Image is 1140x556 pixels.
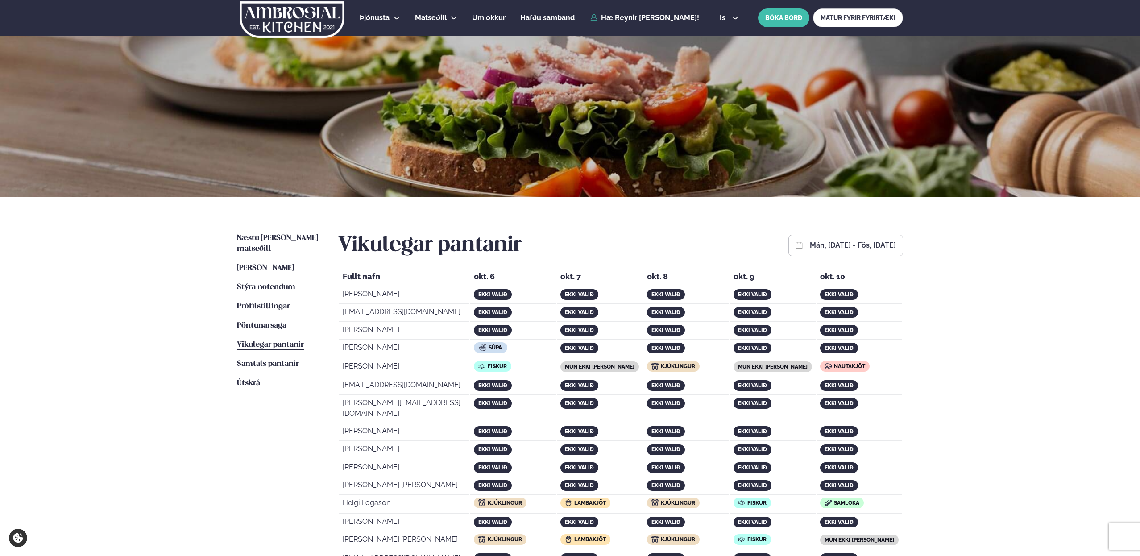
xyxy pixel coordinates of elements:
[574,500,606,506] span: Lambakjöt
[825,500,832,506] img: icon img
[825,482,854,489] span: ekki valið
[237,322,286,329] span: Pöntunarsaga
[825,345,854,351] span: ekki valið
[237,359,299,369] a: Samtals pantanir
[738,482,767,489] span: ekki valið
[565,428,594,435] span: ekki valið
[643,270,729,286] th: okt. 8
[237,379,260,387] span: Útskrá
[651,327,680,333] span: ekki valið
[488,536,522,543] span: Kjúklingur
[339,496,469,514] td: Helgi Logason
[415,12,447,23] a: Matseðill
[651,465,680,471] span: ekki valið
[339,287,469,304] td: [PERSON_NAME]
[747,536,767,543] span: Fiskur
[472,12,506,23] a: Um okkur
[478,536,485,543] img: icon img
[478,465,507,471] span: ekki valið
[565,327,594,333] span: ekki valið
[720,14,728,21] span: is
[339,478,469,495] td: [PERSON_NAME] [PERSON_NAME]
[730,270,816,286] th: okt. 9
[237,282,295,293] a: Stýra notendum
[651,309,680,315] span: ekki valið
[738,519,767,525] span: ekki valið
[339,515,469,531] td: [PERSON_NAME]
[339,270,469,286] th: Fullt nafn
[834,500,859,506] span: Samloka
[520,13,575,22] span: Hafðu samband
[339,396,469,423] td: [PERSON_NAME][EMAIL_ADDRESS][DOMAIN_NAME]
[478,327,507,333] span: ekki valið
[565,499,572,506] img: icon img
[488,363,507,369] span: Fiskur
[237,320,286,331] a: Pöntunarsaga
[339,378,469,395] td: [EMAIL_ADDRESS][DOMAIN_NAME]
[339,532,469,550] td: [PERSON_NAME] [PERSON_NAME]
[825,428,854,435] span: ekki valið
[661,500,695,506] span: Kjúklingur
[478,499,485,506] img: icon img
[339,305,469,322] td: [EMAIL_ADDRESS][DOMAIN_NAME]
[237,340,304,350] a: Vikulegar pantanir
[738,465,767,471] span: ekki valið
[488,500,522,506] span: Kjúklingur
[565,519,594,525] span: ekki valið
[651,428,680,435] span: ekki valið
[565,536,572,543] img: icon img
[825,382,854,389] span: ekki valið
[825,400,854,407] span: ekki valið
[339,340,469,358] td: [PERSON_NAME]
[565,446,594,452] span: ekki valið
[825,291,854,298] span: ekki valið
[478,309,507,315] span: ekki valið
[478,363,485,370] img: icon img
[651,446,680,452] span: ekki valið
[9,529,27,547] a: Cookie settings
[565,400,594,407] span: ekki valið
[565,364,634,370] span: mun ekki [PERSON_NAME]
[825,327,854,333] span: ekki valið
[651,499,659,506] img: icon img
[825,519,854,525] span: ekki valið
[479,344,486,351] img: icon img
[338,233,522,258] h2: Vikulegar pantanir
[565,345,594,351] span: ekki valið
[339,359,469,377] td: [PERSON_NAME]
[565,382,594,389] span: ekki valið
[651,382,680,389] span: ekki valið
[565,291,594,298] span: ekki valið
[478,291,507,298] span: ekki valið
[738,327,767,333] span: ekki valið
[478,428,507,435] span: ekki valið
[478,482,507,489] span: ekki valið
[825,465,854,471] span: ekki valið
[651,519,680,525] span: ekki valið
[565,309,594,315] span: ekki valið
[758,8,809,27] button: BÓKA BORÐ
[472,13,506,22] span: Um okkur
[651,345,680,351] span: ekki valið
[339,424,469,441] td: [PERSON_NAME]
[478,519,507,525] span: ekki valið
[661,363,695,369] span: Kjúklingur
[565,482,594,489] span: ekki valið
[738,499,745,506] img: icon img
[339,442,469,459] td: [PERSON_NAME]
[651,482,680,489] span: ekki valið
[651,291,680,298] span: ekki valið
[713,14,746,21] button: is
[239,1,345,38] img: logo
[738,364,808,370] span: mun ekki [PERSON_NAME]
[520,12,575,23] a: Hafðu samband
[738,382,767,389] span: ekki valið
[574,536,606,543] span: Lambakjöt
[738,400,767,407] span: ekki valið
[339,460,469,477] td: [PERSON_NAME]
[825,309,854,315] span: ekki valið
[738,309,767,315] span: ekki valið
[237,301,290,312] a: Prófílstillingar
[478,400,507,407] span: ekki valið
[478,446,507,452] span: ekki valið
